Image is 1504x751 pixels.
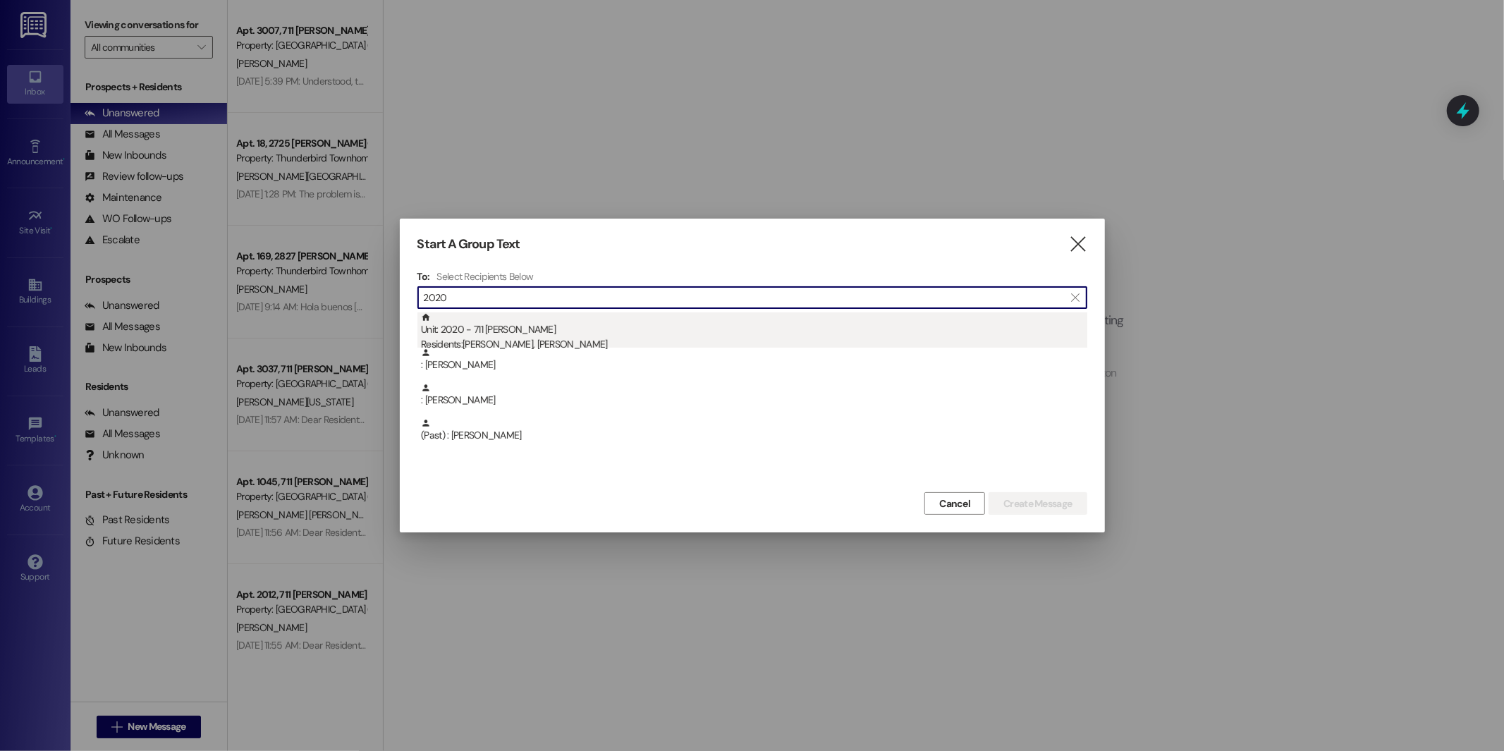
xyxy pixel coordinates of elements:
[417,383,1087,418] div: : [PERSON_NAME]
[421,337,1087,352] div: Residents: [PERSON_NAME], [PERSON_NAME]
[939,496,970,511] span: Cancel
[424,288,1064,307] input: Search for any contact or apartment
[417,236,520,252] h3: Start A Group Text
[417,270,430,283] h3: To:
[421,383,1087,408] div: : [PERSON_NAME]
[417,418,1087,453] div: (Past) : [PERSON_NAME]
[421,312,1087,353] div: Unit: 2020 - 711 [PERSON_NAME]
[417,312,1087,348] div: Unit: 2020 - 711 [PERSON_NAME]Residents:[PERSON_NAME], [PERSON_NAME]
[924,492,985,515] button: Cancel
[1003,496,1072,511] span: Create Message
[417,348,1087,383] div: : [PERSON_NAME]
[989,492,1087,515] button: Create Message
[421,418,1087,443] div: (Past) : [PERSON_NAME]
[1071,292,1079,303] i: 
[436,270,533,283] h4: Select Recipients Below
[1064,287,1087,308] button: Clear text
[1068,237,1087,252] i: 
[421,348,1087,372] div: : [PERSON_NAME]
